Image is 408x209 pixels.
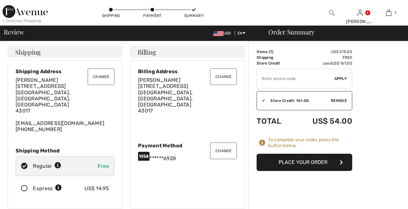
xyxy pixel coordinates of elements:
[237,31,245,35] span: EN
[15,49,41,55] span: Shipping
[138,143,237,149] div: Payment Method
[334,76,347,81] span: Apply
[257,60,293,66] td: Store Credit
[293,49,352,55] td: US$ 215.00
[210,143,237,159] button: Change
[213,31,223,36] img: US Dollar
[84,185,109,192] div: US$ 14.95
[138,68,237,74] div: Billing Address
[33,162,61,170] div: Regular
[16,83,70,114] span: [STREET_ADDRESS] [GEOGRAPHIC_DATA], [GEOGRAPHIC_DATA], [GEOGRAPHIC_DATA] 43017
[331,98,347,104] span: Remove
[293,110,352,132] td: US$ 54.00
[375,9,403,17] a: 1
[257,49,293,55] td: Items ( )
[143,13,162,19] div: Payment
[101,13,120,19] div: Shipping
[261,29,404,35] div: Order Summary
[98,163,109,169] span: Free
[210,68,237,85] button: Change
[3,18,41,24] div: < Continue Shopping
[257,69,334,88] input: Promo code
[257,98,265,104] div: ✔
[4,29,24,35] span: Review
[3,5,48,18] img: 1ère Avenue
[395,10,396,16] span: 1
[257,110,293,132] td: Total
[213,31,234,35] span: USD
[138,49,156,55] span: Billing
[270,50,272,54] span: 1
[257,154,352,171] button: Place Your Order
[346,18,374,25] div: [PERSON_NAME]
[357,9,363,17] img: My Info
[184,13,203,19] div: Summary
[332,61,352,66] span: US$ 161.00
[16,68,114,74] div: Shipping Address
[33,185,62,192] div: Express
[16,77,58,83] span: [PERSON_NAME]
[138,83,193,114] span: [STREET_ADDRESS] [GEOGRAPHIC_DATA], [GEOGRAPHIC_DATA], [GEOGRAPHIC_DATA] 43017
[386,9,391,17] img: My Bag
[265,98,331,104] div: Store Credit: 161.00
[293,60,352,66] td: used
[357,10,363,16] a: Sign In
[16,77,114,132] div: [EMAIL_ADDRESS][DOMAIN_NAME] [PHONE_NUMBER]
[268,137,352,149] div: To complete your order, press the button below.
[293,55,352,60] td: Free
[329,9,334,17] img: search the website
[16,148,114,154] div: Shipping Method
[138,77,180,83] span: [PERSON_NAME]
[88,68,114,85] button: Change
[257,55,293,60] td: Shipping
